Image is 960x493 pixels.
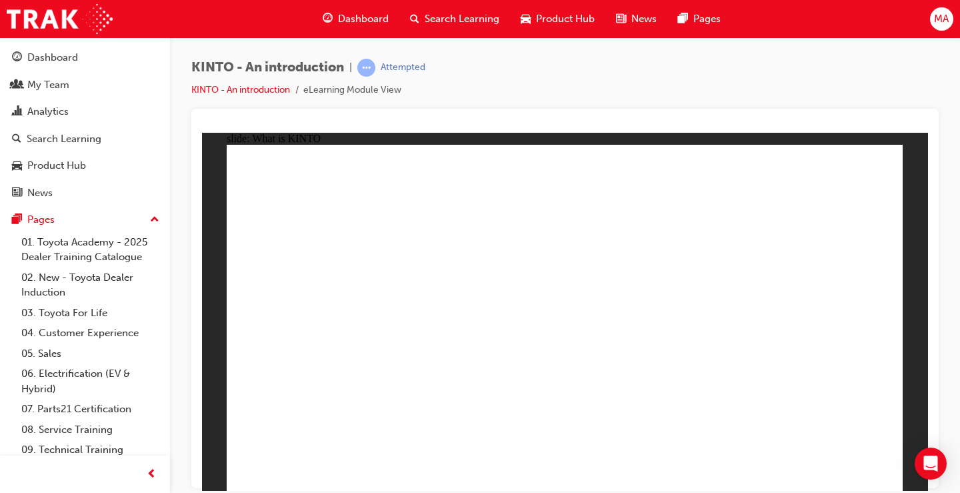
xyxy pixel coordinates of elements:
div: Open Intercom Messenger [915,448,947,480]
span: news-icon [616,11,626,27]
span: MA [934,11,949,27]
a: Dashboard [5,45,165,70]
div: Analytics [27,104,69,119]
a: search-iconSearch Learning [399,5,510,33]
a: 05. Sales [16,344,165,364]
a: 02. New - Toyota Dealer Induction [16,268,165,303]
a: 07. Parts21 Certification [16,399,165,420]
span: Dashboard [338,11,389,27]
button: Pages [5,207,165,232]
span: News [631,11,657,27]
span: chart-icon [12,106,22,118]
span: Search Learning [425,11,499,27]
span: search-icon [12,133,21,145]
div: News [27,185,53,201]
div: Dashboard [27,50,78,65]
div: Attempted [381,61,425,74]
a: 04. Customer Experience [16,323,165,344]
a: car-iconProduct Hub [510,5,605,33]
span: | [349,60,352,75]
a: Analytics [5,99,165,124]
button: MA [930,7,953,31]
div: Product Hub [27,158,86,173]
a: 06. Electrification (EV & Hybrid) [16,364,165,399]
div: My Team [27,77,69,93]
span: people-icon [12,79,22,91]
a: My Team [5,73,165,97]
span: Product Hub [536,11,595,27]
span: car-icon [12,160,22,172]
span: guage-icon [12,52,22,64]
span: search-icon [410,11,419,27]
a: 01. Toyota Academy - 2025 Dealer Training Catalogue [16,232,165,268]
div: Pages [27,212,55,227]
span: car-icon [521,11,531,27]
a: 03. Toyota For Life [16,303,165,324]
a: KINTO - An introduction [191,84,290,95]
a: guage-iconDashboard [312,5,399,33]
span: guage-icon [323,11,333,27]
img: Trak [7,4,113,34]
span: up-icon [150,211,159,229]
span: KINTO - An introduction [191,60,344,75]
span: pages-icon [12,214,22,226]
span: news-icon [12,187,22,199]
span: Pages [693,11,721,27]
a: 08. Service Training [16,420,165,440]
a: news-iconNews [605,5,667,33]
a: News [5,181,165,205]
a: pages-iconPages [667,5,731,33]
div: Search Learning [27,131,101,147]
span: learningRecordVerb_ATTEMPT-icon [357,59,375,77]
a: Search Learning [5,127,165,151]
a: 09. Technical Training [16,440,165,460]
a: Product Hub [5,153,165,178]
span: prev-icon [147,466,157,483]
button: DashboardMy TeamAnalyticsSearch LearningProduct HubNews [5,43,165,207]
span: pages-icon [678,11,688,27]
li: eLearning Module View [303,83,401,98]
